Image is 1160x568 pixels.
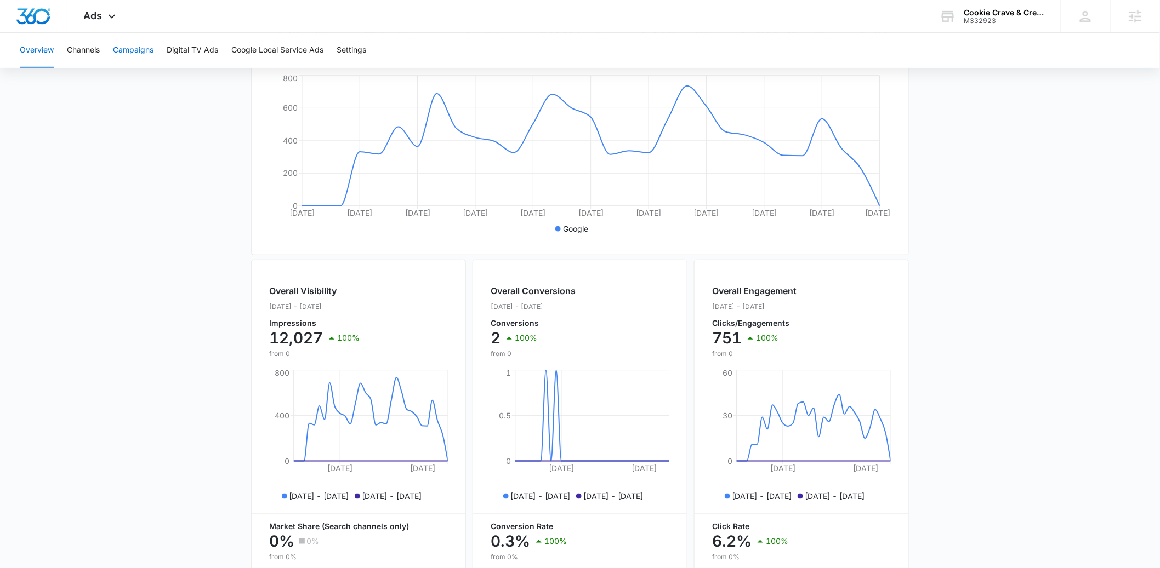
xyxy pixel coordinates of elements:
p: [DATE] - [DATE] [362,490,422,502]
p: 2 [491,329,501,347]
tspan: 1 [506,368,511,377]
p: 100% [515,334,537,342]
p: [DATE] - [DATE] [269,302,360,312]
tspan: [DATE] [752,208,777,217]
p: 0% [269,532,294,550]
tspan: 800 [283,73,298,83]
p: 12,027 [269,329,323,347]
p: Conversions [491,319,576,327]
span: Ads [84,10,103,21]
p: Clicks/Engagements [712,319,797,327]
tspan: [DATE] [810,208,835,217]
p: [DATE] - [DATE] [584,490,644,502]
p: from 0 [269,349,360,359]
p: [DATE] - [DATE] [712,302,797,312]
tspan: 600 [283,103,298,112]
tspan: [DATE] [405,208,430,217]
tspan: 0 [727,456,732,466]
p: [DATE] - [DATE] [732,490,792,502]
tspan: 0.5 [499,411,511,420]
p: 751 [712,329,742,347]
button: Overview [20,33,54,68]
p: Market Share (Search channels only) [269,523,448,530]
tspan: [DATE] [549,463,574,473]
p: 100% [756,334,778,342]
p: Impressions [269,319,360,327]
p: from 0% [491,552,669,562]
tspan: 30 [723,411,732,420]
h2: Overall Visibility [269,284,360,297]
p: from 0 [712,349,797,359]
tspan: 800 [275,368,289,377]
p: [DATE] - [DATE] [289,490,349,502]
button: Campaigns [113,33,153,68]
tspan: [DATE] [347,208,372,217]
p: Google [563,223,588,234]
tspan: 400 [275,411,289,420]
p: from 0% [712,552,891,562]
p: 0% [306,537,319,545]
div: account name [964,8,1044,17]
tspan: [DATE] [636,208,661,217]
tspan: 0 [506,456,511,466]
p: [DATE] - [DATE] [491,302,576,312]
tspan: 0 [285,456,289,466]
p: 6.2% [712,532,752,550]
button: Digital TV Ads [167,33,218,68]
tspan: [DATE] [770,463,795,473]
button: Channels [67,33,100,68]
p: Click Rate [712,523,891,530]
p: 100% [337,334,360,342]
tspan: [DATE] [853,463,878,473]
tspan: [DATE] [865,208,890,217]
p: 100% [766,537,788,545]
tspan: [DATE] [578,208,604,217]
div: account id [964,17,1044,25]
button: Google Local Service Ads [231,33,323,68]
tspan: 0 [293,201,298,210]
tspan: [DATE] [463,208,488,217]
p: Conversion Rate [491,523,669,530]
tspan: [DATE] [521,208,546,217]
tspan: 60 [723,368,732,377]
tspan: [DATE] [410,463,435,473]
p: [DATE] - [DATE] [805,490,865,502]
h2: Overall Engagement [712,284,797,297]
tspan: [DATE] [327,463,352,473]
p: [DATE] - [DATE] [511,490,571,502]
tspan: 400 [283,136,298,145]
p: from 0% [269,552,448,562]
p: 0.3% [491,532,530,550]
p: 100% [544,537,567,545]
h2: Overall Conversions [491,284,576,297]
tspan: 200 [283,168,298,177]
tspan: [DATE] [289,208,315,217]
p: from 0 [491,349,576,359]
button: Settings [337,33,366,68]
tspan: [DATE] [694,208,719,217]
tspan: [DATE] [632,463,657,473]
